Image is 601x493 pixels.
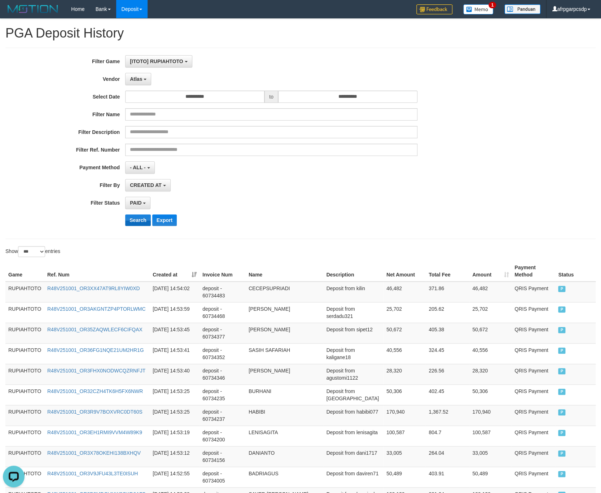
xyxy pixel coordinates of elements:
td: RUPIAHTOTO [5,343,44,364]
td: RUPIAHTOTO [5,405,44,426]
span: - ALL - [130,165,146,170]
a: R48V251001_OR3AKGNTZP4PTORLWMC [47,306,146,312]
td: deposit - 60734005 [199,467,246,487]
span: CREATED AT [130,182,162,188]
span: PAID [130,200,141,206]
td: QRIS Payment [512,323,555,343]
span: PAID [558,430,565,436]
td: deposit - 60734468 [199,302,246,323]
td: 205.62 [426,302,469,323]
td: Deposit from agustomi1122 [323,364,383,384]
td: Deposit from lenisagita [323,426,383,446]
td: RUPIAHTOTO [5,323,44,343]
td: 100,587 [469,426,512,446]
img: MOTION_logo.png [5,4,60,14]
img: Feedback.jpg [416,4,452,14]
button: Atlas [125,73,151,85]
a: R48V251001_OR3EH1RMI9VVM4W89K9 [47,429,142,435]
td: 50,306 [469,384,512,405]
td: Deposit from serdadu321 [323,302,383,323]
th: Game [5,261,44,282]
td: [DATE] 14:53:59 [150,302,199,323]
td: DANIANTO [246,446,323,467]
span: PAID [558,327,565,333]
td: 40,556 [383,343,426,364]
th: Ref. Num [44,261,150,282]
td: QRIS Payment [512,282,555,302]
a: R48V251001_OR32CZH4TK6H5FX6NWR [47,388,143,394]
td: BURHANI [246,384,323,405]
td: RUPIAHTOTO [5,384,44,405]
td: 371.86 [426,282,469,302]
span: PAID [558,471,565,477]
td: 33,005 [469,446,512,467]
span: PAID [558,286,565,292]
td: RUPIAHTOTO [5,426,44,446]
td: QRIS Payment [512,446,555,467]
td: 264.04 [426,446,469,467]
a: R48V251001_OR3V9JFU43L3TE0ISUH [47,471,138,476]
span: PAID [558,306,565,313]
td: HABIBI [246,405,323,426]
td: SASIH SAFARIAH [246,343,323,364]
td: QRIS Payment [512,426,555,446]
td: [DATE] 14:53:12 [150,446,199,467]
th: Status [555,261,596,282]
span: Atlas [130,76,142,82]
td: 403.91 [426,467,469,487]
td: Deposit from kaligane18 [323,343,383,364]
td: Deposit from dani1717 [323,446,383,467]
td: QRIS Payment [512,405,555,426]
td: [DATE] 14:54:02 [150,282,199,302]
td: 25,702 [383,302,426,323]
td: 50,306 [383,384,426,405]
th: Description [323,261,383,282]
select: Showentries [18,246,45,257]
td: QRIS Payment [512,467,555,487]
td: RUPIAHTOTO [5,364,44,384]
span: PAID [558,389,565,395]
a: R48V251001_OR3X78OKEHI138BXHQV [47,450,141,456]
span: PAID [558,368,565,374]
a: R48V251001_OR3R9V7BOXVRC0DT60S [47,409,142,415]
td: 402.45 [426,384,469,405]
a: R48V251001_OR3FHX0NODWCQZRNFJT [47,368,145,374]
a: R48V251001_OR35ZAQWLECF6CIFQAX [47,327,142,332]
td: [DATE] 14:53:45 [150,323,199,343]
span: 1 [488,2,496,8]
td: RUPIAHTOTO [5,302,44,323]
td: 46,482 [469,282,512,302]
td: 324.45 [426,343,469,364]
img: panduan.png [504,4,540,14]
button: PAID [125,197,150,209]
td: 33,005 [383,446,426,467]
td: 226.56 [426,364,469,384]
td: [DATE] 14:53:25 [150,405,199,426]
td: 28,320 [469,364,512,384]
td: 46,482 [383,282,426,302]
td: deposit - 60734237 [199,405,246,426]
td: 28,320 [383,364,426,384]
th: Name [246,261,323,282]
th: Net Amount [383,261,426,282]
td: [PERSON_NAME] [246,302,323,323]
td: QRIS Payment [512,384,555,405]
span: PAID [558,348,565,354]
td: deposit - 60734200 [199,426,246,446]
td: deposit - 60734346 [199,364,246,384]
button: CREATED AT [125,179,171,191]
th: Invoice Num [199,261,246,282]
td: RUPIAHTOTO [5,446,44,467]
th: Total Fee [426,261,469,282]
td: [DATE] 14:53:41 [150,343,199,364]
button: Search [125,214,151,226]
th: Created at: activate to sort column ascending [150,261,199,282]
td: [PERSON_NAME] [246,364,323,384]
td: Deposit from sipet12 [323,323,383,343]
td: 50,672 [383,323,426,343]
td: deposit - 60734352 [199,343,246,364]
span: [ITOTO] RUPIAHTOTO [130,58,183,64]
td: 50,489 [383,467,426,487]
td: 100,587 [383,426,426,446]
td: 804.7 [426,426,469,446]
